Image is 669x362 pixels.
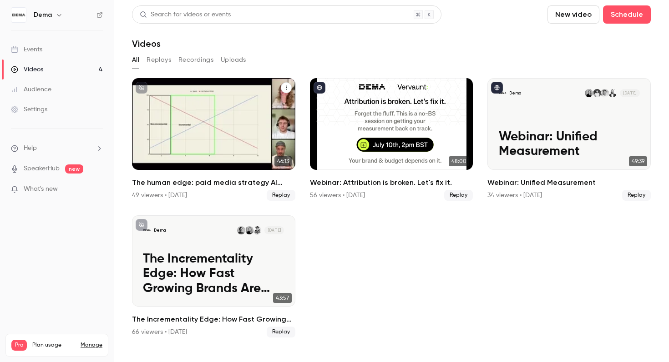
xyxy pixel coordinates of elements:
[132,215,295,338] a: The Incrementality Edge: How Fast Growing Brands Are Scaling With DEMA, RideStore & VervauntDemaD...
[310,177,473,188] h2: Webinar: Attribution is broken. Let's fix it.
[221,53,246,67] button: Uploads
[274,156,292,166] span: 46:13
[310,78,473,201] a: 48:00Webinar: Attribution is broken. Let's fix it.56 viewers • [DATE]Replay
[11,105,47,114] div: Settings
[310,78,473,201] li: Webinar: Attribution is broken. Let's fix it.
[487,177,651,188] h2: Webinar: Unified Measurement
[32,342,75,349] span: Plan usage
[11,45,42,54] div: Events
[136,219,147,231] button: unpublished
[499,129,640,159] p: Webinar: Unified Measurement
[264,226,284,234] span: [DATE]
[136,82,147,94] button: unpublished
[34,10,52,20] h6: Dema
[24,184,58,194] span: What's new
[132,53,139,67] button: All
[620,89,640,97] span: [DATE]
[132,177,295,188] h2: The human edge: paid media strategy AI can’t replace
[253,226,261,234] img: Daniel Stremel
[132,215,295,338] li: The Incrementality Edge: How Fast Growing Brands Are Scaling With DEMA, RideStore & Vervaunt
[509,90,522,96] p: Dema
[267,190,295,201] span: Replay
[237,226,245,234] img: Declan Etheridge
[154,228,166,233] p: Dema
[11,85,51,94] div: Audience
[132,314,295,325] h2: The Incrementality Edge: How Fast Growing Brands Are Scaling With DEMA, RideStore & Vervaunt
[491,82,503,94] button: published
[24,144,37,153] span: Help
[24,164,60,174] a: SpeakerHub
[608,89,617,97] img: Rudy Ribardière
[622,190,651,201] span: Replay
[629,156,647,166] span: 49:39
[603,5,651,24] button: Schedule
[245,226,253,234] img: Jessika Ödling
[11,144,103,153] li: help-dropdown-opener
[310,191,365,200] div: 56 viewers • [DATE]
[132,78,295,201] li: The human edge: paid media strategy AI can’t replace
[140,10,231,20] div: Search for videos or events
[132,78,651,337] ul: Videos
[585,89,593,97] img: Jessika Ödling
[444,190,473,201] span: Replay
[487,78,651,201] li: Webinar: Unified Measurement
[11,8,26,22] img: Dema
[132,5,651,357] section: Videos
[132,327,187,337] div: 66 viewers • [DATE]
[81,342,102,349] a: Manage
[273,293,292,303] span: 43:57
[178,53,213,67] button: Recordings
[267,327,295,337] span: Replay
[547,5,599,24] button: New video
[487,78,651,201] a: Webinar: Unified MeasurementDemaRudy RibardièreJonatan EhnHenrik Hoffman KraftJessika Ödling[DATE...
[132,191,187,200] div: 49 viewers • [DATE]
[11,340,27,351] span: Pro
[11,65,43,74] div: Videos
[65,164,83,174] span: new
[92,185,103,193] iframe: Noticeable Trigger
[147,53,171,67] button: Replays
[314,82,325,94] button: published
[132,38,161,49] h1: Videos
[143,252,284,296] p: The Incrementality Edge: How Fast Growing Brands Are Scaling With DEMA, RideStore & Vervaunt
[593,89,601,97] img: Henrik Hoffman Kraft
[449,156,469,166] span: 48:00
[601,89,609,97] img: Jonatan Ehn
[487,191,542,200] div: 34 viewers • [DATE]
[132,78,295,201] a: 46:13The human edge: paid media strategy AI can’t replace49 viewers • [DATE]Replay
